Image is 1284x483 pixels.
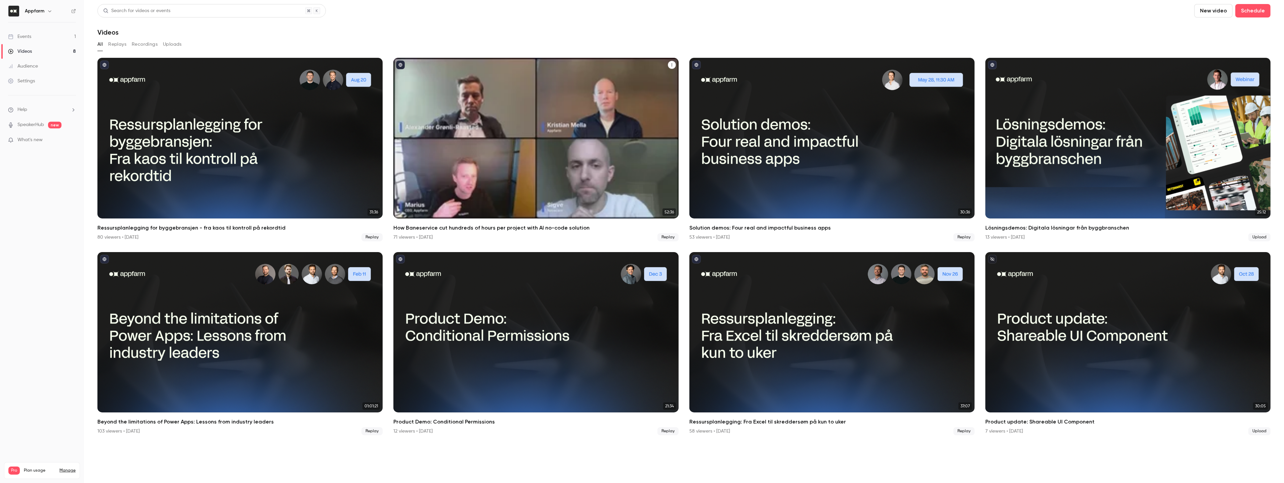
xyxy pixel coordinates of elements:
[393,428,433,435] div: 12 viewers • [DATE]
[396,255,405,264] button: published
[97,234,138,241] div: 80 viewers • [DATE]
[689,234,730,241] div: 53 viewers • [DATE]
[985,428,1023,435] div: 7 viewers • [DATE]
[1194,4,1233,17] button: New video
[8,78,35,84] div: Settings
[97,58,383,241] a: 31:36Ressursplanlegging for byggebransjen - fra kaos til kontroll på rekordtid80 viewers • [DATE]...
[657,233,679,241] span: Replay
[24,468,55,473] span: Plan usage
[985,252,1271,436] li: Product update: Shareable UI Component
[393,234,433,241] div: 71 viewers • [DATE]
[97,252,383,436] a: 01:01:21Beyond the limitations of Power Apps: Lessons from industry leaders103 viewers • [DATE]Re...
[985,58,1271,241] a: 25:12Lösningsdemos: Digitala lösningar från byggbranschen13 viewers • [DATE]Upload
[985,224,1271,232] h2: Lösningsdemos: Digitala lösningar från byggbranschen
[1255,208,1268,216] span: 25:12
[953,233,975,241] span: Replay
[108,39,126,50] button: Replays
[662,208,676,216] span: 52:36
[1248,427,1271,435] span: Upload
[100,61,109,69] button: published
[97,58,383,241] li: Ressursplanlegging for byggebransjen - fra kaos til kontroll på rekordtid
[689,224,975,232] h2: Solution demos: Four real and impactful business apps
[97,28,119,36] h1: Videos
[97,4,1271,479] section: Videos
[163,39,182,50] button: Uploads
[985,418,1271,426] h2: Product update: Shareable UI Component
[8,106,76,113] li: help-dropdown-opener
[97,428,140,435] div: 103 viewers • [DATE]
[1248,233,1271,241] span: Upload
[689,58,975,241] li: Solution demos: Four real and impactful business apps
[663,402,676,410] span: 21:34
[25,8,44,14] h6: Appfarm
[393,58,679,241] a: 52:36How Baneservice cut hundreds of hours per project with AI no-code solution71 viewers • [DATE...
[97,39,103,50] button: All
[8,48,32,55] div: Videos
[17,121,44,128] a: SpeakerHub
[985,252,1271,436] a: 30:05Product update: Shareable UI Component7 viewers • [DATE]Upload
[689,58,975,241] a: 30:36Solution demos: Four real and impactful business apps53 viewers • [DATE]Replay
[689,428,730,435] div: 58 viewers • [DATE]
[97,252,383,436] li: Beyond the limitations of Power Apps: Lessons from industry leaders
[1235,4,1271,17] button: Schedule
[953,427,975,435] span: Replay
[8,33,31,40] div: Events
[361,427,383,435] span: Replay
[393,252,679,436] a: 21:34Product Demo: Conditional Permissions12 viewers • [DATE]Replay
[958,402,972,410] span: 37:07
[657,427,679,435] span: Replay
[1253,402,1268,410] span: 30:05
[132,39,158,50] button: Recordings
[689,418,975,426] h2: Ressursplanlegging: Fra Excel til skreddersøm på kun to uker
[393,418,679,426] h2: Product Demo: Conditional Permissions
[97,58,1271,435] ul: Videos
[368,208,380,216] span: 31:36
[988,255,997,264] button: unpublished
[97,224,383,232] h2: Ressursplanlegging for byggebransjen - fra kaos til kontroll på rekordtid
[59,468,76,473] a: Manage
[17,106,27,113] span: Help
[8,467,20,475] span: Pro
[48,122,61,128] span: new
[361,233,383,241] span: Replay
[393,252,679,436] li: Product Demo: Conditional Permissions
[985,58,1271,241] li: Lösningsdemos: Digitala lösningar från byggbranschen
[17,136,43,144] span: What's new
[958,208,972,216] span: 30:36
[988,61,997,69] button: published
[393,58,679,241] li: How Baneservice cut hundreds of hours per project with AI no-code solution
[985,234,1025,241] div: 13 viewers • [DATE]
[396,61,405,69] button: published
[8,6,19,16] img: Appfarm
[689,252,975,436] a: 37:07Ressursplanlegging: Fra Excel til skreddersøm på kun to uker58 viewers • [DATE]Replay
[689,252,975,436] li: Ressursplanlegging: Fra Excel til skreddersøm på kun to uker
[103,7,170,14] div: Search for videos or events
[692,61,701,69] button: published
[393,224,679,232] h2: How Baneservice cut hundreds of hours per project with AI no-code solution
[97,418,383,426] h2: Beyond the limitations of Power Apps: Lessons from industry leaders
[8,63,38,70] div: Audience
[100,255,109,264] button: published
[362,402,380,410] span: 01:01:21
[692,255,701,264] button: published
